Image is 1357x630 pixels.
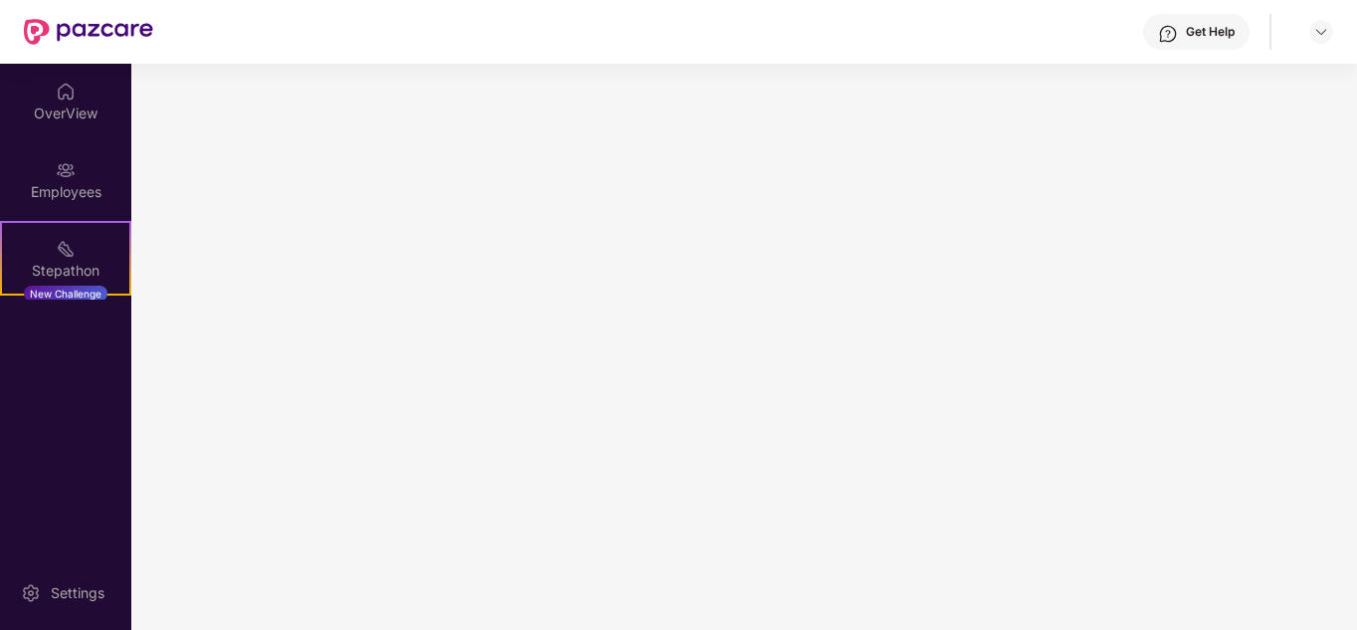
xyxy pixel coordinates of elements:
[24,286,107,302] div: New Challenge
[1186,24,1235,40] div: Get Help
[1313,24,1329,40] img: svg+xml;base64,PHN2ZyBpZD0iRHJvcGRvd24tMzJ4MzIiIHhtbG5zPSJodHRwOi8vd3d3LnczLm9yZy8yMDAwL3N2ZyIgd2...
[1158,24,1178,44] img: svg+xml;base64,PHN2ZyBpZD0iSGVscC0zMngzMiIgeG1sbnM9Imh0dHA6Ly93d3cudzMub3JnLzIwMDAvc3ZnIiB3aWR0aD...
[56,239,76,259] img: svg+xml;base64,PHN2ZyB4bWxucz0iaHR0cDovL3d3dy53My5vcmcvMjAwMC9zdmciIHdpZHRoPSIyMSIgaGVpZ2h0PSIyMC...
[2,261,129,281] div: Stepathon
[24,19,153,45] img: New Pazcare Logo
[56,160,76,180] img: svg+xml;base64,PHN2ZyBpZD0iRW1wbG95ZWVzIiB4bWxucz0iaHR0cDovL3d3dy53My5vcmcvMjAwMC9zdmciIHdpZHRoPS...
[56,82,76,102] img: svg+xml;base64,PHN2ZyBpZD0iSG9tZSIgeG1sbnM9Imh0dHA6Ly93d3cudzMub3JnLzIwMDAvc3ZnIiB3aWR0aD0iMjAiIG...
[45,583,110,603] div: Settings
[21,583,41,603] img: svg+xml;base64,PHN2ZyBpZD0iU2V0dGluZy0yMHgyMCIgeG1sbnM9Imh0dHA6Ly93d3cudzMub3JnLzIwMDAvc3ZnIiB3aW...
